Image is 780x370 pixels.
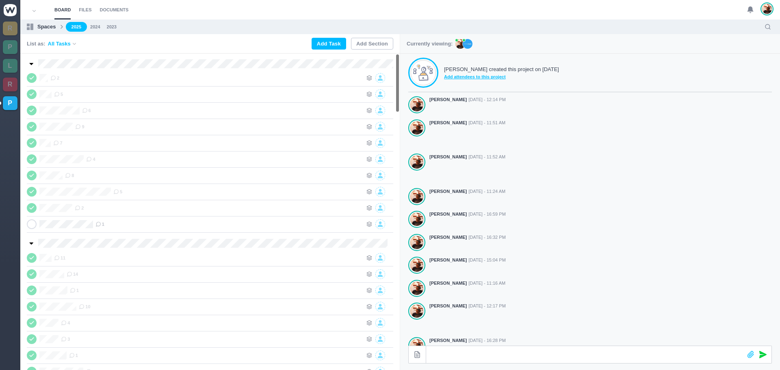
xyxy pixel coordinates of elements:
[468,337,506,344] span: [DATE] - 16:28 PM
[413,64,433,81] img: No messages
[468,188,505,195] span: [DATE] - 11:24 AM
[4,4,17,16] img: winio
[3,59,17,73] a: L
[312,38,346,50] button: Add Task
[429,280,467,287] strong: [PERSON_NAME]
[410,236,423,249] img: Antonio Lopes
[463,39,472,49] img: JT
[429,96,467,103] strong: [PERSON_NAME]
[429,119,467,126] strong: [PERSON_NAME]
[107,24,117,30] a: 2023
[468,303,506,309] span: [DATE] - 12:17 PM
[468,211,506,218] span: [DATE] - 16:59 PM
[429,234,467,241] strong: [PERSON_NAME]
[410,212,423,226] img: Antonio Lopes
[3,40,17,54] a: P
[37,23,56,31] p: Spaces
[410,258,423,272] img: Antonio Lopes
[3,22,17,35] a: R
[468,119,505,126] span: [DATE] - 11:51 AM
[468,96,506,103] span: [DATE] - 12:14 PM
[468,154,505,160] span: [DATE] - 11:52 AM
[429,337,467,344] strong: [PERSON_NAME]
[429,154,467,160] strong: [PERSON_NAME]
[66,22,87,32] a: 2025
[27,24,33,30] img: spaces
[410,155,423,169] img: Antonio Lopes
[429,211,467,218] strong: [PERSON_NAME]
[468,280,505,287] span: [DATE] - 11:16 AM
[468,257,506,264] span: [DATE] - 15:04 PM
[410,190,423,203] img: Antonio Lopes
[455,39,465,49] img: AL
[90,24,100,30] a: 2024
[407,40,453,48] p: Currently viewing:
[429,303,467,309] strong: [PERSON_NAME]
[3,78,17,91] a: R
[410,121,423,135] img: Antonio Lopes
[410,281,423,295] img: Antonio Lopes
[48,40,71,48] span: All Tasks
[444,74,559,80] span: Add attendees to this project
[762,4,772,14] img: Antonio Lopes
[410,304,423,318] img: Antonio Lopes
[468,234,506,241] span: [DATE] - 16:32 PM
[444,65,559,74] p: [PERSON_NAME] created this project on [DATE]
[27,40,77,48] div: List as:
[429,188,467,195] strong: [PERSON_NAME]
[429,257,467,264] strong: [PERSON_NAME]
[351,38,393,50] button: Add Section
[410,98,423,112] img: Antonio Lopes
[3,96,17,110] a: P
